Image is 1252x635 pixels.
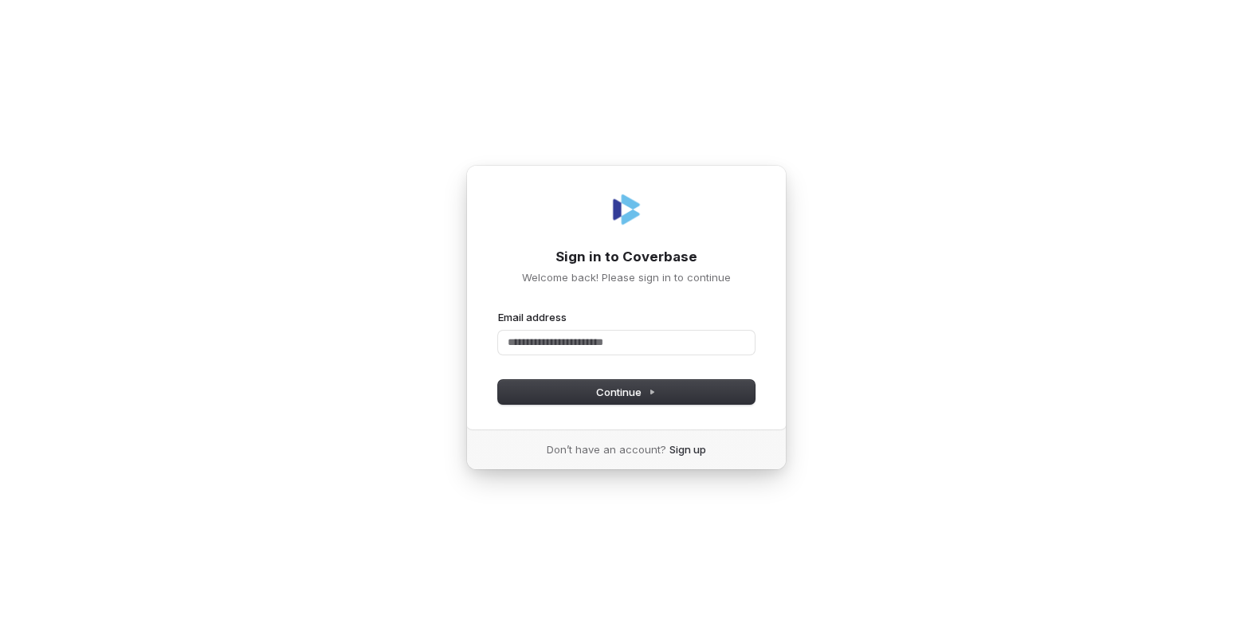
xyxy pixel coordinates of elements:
span: Don’t have an account? [547,442,666,457]
span: Continue [596,385,656,399]
a: Sign up [669,442,706,457]
label: Email address [498,310,567,324]
p: Welcome back! Please sign in to continue [498,270,755,284]
img: Coverbase [607,190,646,229]
h1: Sign in to Coverbase [498,248,755,267]
button: Continue [498,380,755,404]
